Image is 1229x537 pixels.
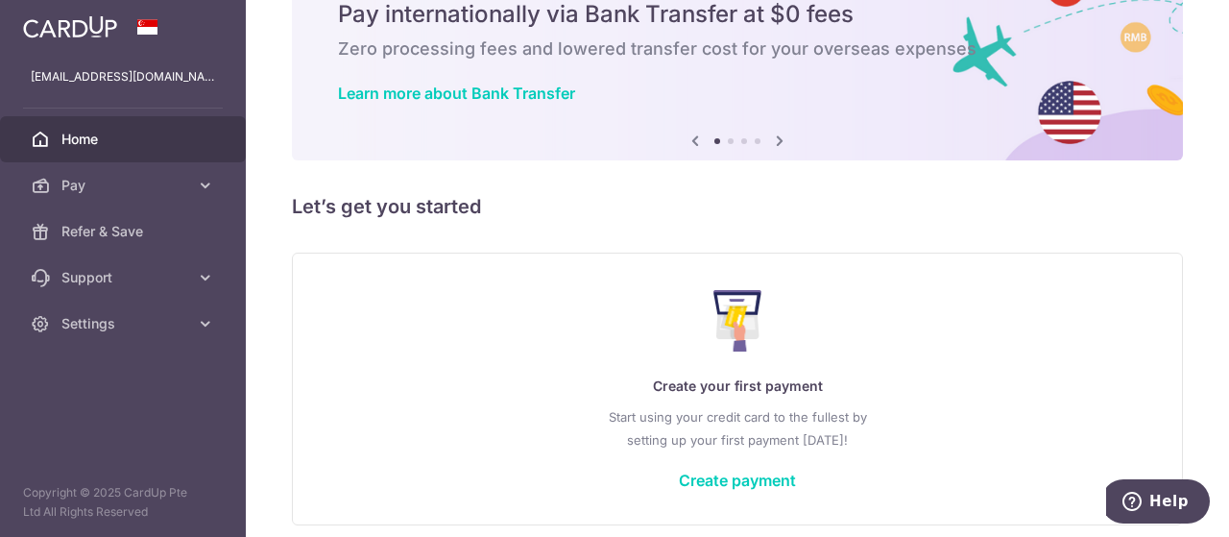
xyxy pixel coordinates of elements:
[61,130,188,149] span: Home
[292,191,1183,222] h5: Let’s get you started
[1106,479,1210,527] iframe: Opens a widget where you can find more information
[331,405,1144,452] p: Start using your credit card to the fullest by setting up your first payment [DATE]!
[23,15,117,38] img: CardUp
[61,176,188,195] span: Pay
[31,67,215,86] p: [EMAIL_ADDRESS][DOMAIN_NAME]
[679,471,796,490] a: Create payment
[61,222,188,241] span: Refer & Save
[338,84,575,103] a: Learn more about Bank Transfer
[61,268,188,287] span: Support
[61,314,188,333] span: Settings
[713,290,762,352] img: Make Payment
[331,375,1144,398] p: Create your first payment
[338,37,1137,61] h6: Zero processing fees and lowered transfer cost for your overseas expenses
